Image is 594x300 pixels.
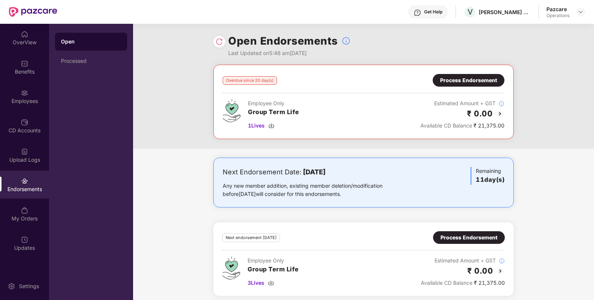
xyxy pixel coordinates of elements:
[499,258,505,264] img: svg+xml;base64,PHN2ZyBpZD0iSW5mb18tXzMyeDMyIiBkYXRhLW5hbWU9IkluZm8gLSAzMngzMiIgeG1sbnM9Imh0dHA6Ly...
[421,257,505,265] div: Estimated Amount + GST
[495,109,504,118] img: svg+xml;base64,PHN2ZyBpZD0iQmFjay0yMHgyMCIgeG1sbnM9Imh0dHA6Ly93d3cudzMub3JnLzIwMDAvc3ZnIiB3aWR0aD...
[421,280,472,286] span: Available CD Balance
[268,280,274,286] img: svg+xml;base64,PHN2ZyBpZD0iRG93bmxvYWQtMzJ4MzIiIHhtbG5zPSJodHRwOi8vd3d3LnczLm9yZy8yMDAwL3N2ZyIgd2...
[342,36,351,45] img: svg+xml;base64,PHN2ZyBpZD0iSW5mb18tXzMyeDMyIiBkYXRhLW5hbWU9IkluZm8gLSAzMngzMiIgeG1sbnM9Imh0dHA6Ly...
[578,9,584,15] img: svg+xml;base64,PHN2ZyBpZD0iRHJvcGRvd24tMzJ4MzIiIHhtbG5zPSJodHRwOi8vd3d3LnczLm9yZy8yMDAwL3N2ZyIgd2...
[21,177,28,185] img: svg+xml;base64,PHN2ZyBpZD0iRW5kb3JzZW1lbnRzIiB4bWxucz0iaHR0cDovL3d3dy53My5vcmcvMjAwMC9zdmciIHdpZH...
[467,107,493,120] h2: ₹ 0.00
[61,38,121,45] div: Open
[21,89,28,97] img: svg+xml;base64,PHN2ZyBpZD0iRW1wbG95ZWVzIiB4bWxucz0iaHR0cDovL3d3dy53My5vcmcvMjAwMC9zdmciIHdpZHRoPS...
[21,148,28,155] img: svg+xml;base64,PHN2ZyBpZD0iVXBsb2FkX0xvZ3MiIGRhdGEtbmFtZT0iVXBsb2FkIExvZ3MiIHhtbG5zPSJodHRwOi8vd3...
[471,167,504,185] div: Remaining
[216,38,223,45] img: svg+xml;base64,PHN2ZyBpZD0iUmVsb2FkLTMyeDMyIiB4bWxucz0iaHR0cDovL3d3dy53My5vcmcvMjAwMC9zdmciIHdpZH...
[421,279,505,287] div: ₹ 21,375.00
[21,119,28,126] img: svg+xml;base64,PHN2ZyBpZD0iQ0RfQWNjb3VudHMiIGRhdGEtbmFtZT0iQ0QgQWNjb3VudHMiIHhtbG5zPSJodHRwOi8vd3...
[222,257,240,280] img: svg+xml;base64,PHN2ZyB4bWxucz0iaHR0cDovL3d3dy53My5vcmcvMjAwMC9zdmciIHdpZHRoPSI0Ny43MTQiIGhlaWdodD...
[21,207,28,214] img: svg+xml;base64,PHN2ZyBpZD0iTXlfT3JkZXJzIiBkYXRhLW5hbWU9Ik15IE9yZGVycyIgeG1sbnM9Imh0dHA6Ly93d3cudz...
[8,283,15,290] img: svg+xml;base64,PHN2ZyBpZD0iU2V0dGluZy0yMHgyMCIgeG1sbnM9Imh0dHA6Ly93d3cudzMub3JnLzIwMDAvc3ZnIiB3aW...
[61,58,121,64] div: Processed
[303,168,326,176] b: [DATE]
[424,9,442,15] div: Get Help
[248,257,299,265] div: Employee Only
[546,13,569,19] div: Operations
[223,76,277,85] div: Overdue since 20 day(s)
[440,76,497,84] div: Process Endorsement
[414,9,421,16] img: svg+xml;base64,PHN2ZyBpZD0iSGVscC0zMngzMiIgeG1sbnM9Imh0dHA6Ly93d3cudzMub3JnLzIwMDAvc3ZnIiB3aWR0aD...
[467,265,493,277] h2: ₹ 0.00
[440,233,497,242] div: Process Endorsement
[476,175,504,185] h3: 11 day(s)
[228,49,351,57] div: Last Updated on 5:46 am[DATE]
[498,101,504,107] img: svg+xml;base64,PHN2ZyBpZD0iSW5mb18tXzMyeDMyIiBkYXRhLW5hbWU9IkluZm8gLSAzMngzMiIgeG1sbnM9Imh0dHA6Ly...
[248,279,264,287] span: 3 Lives
[223,99,240,122] img: svg+xml;base64,PHN2ZyB4bWxucz0iaHR0cDovL3d3dy53My5vcmcvMjAwMC9zdmciIHdpZHRoPSI0Ny43MTQiIGhlaWdodD...
[21,30,28,38] img: svg+xml;base64,PHN2ZyBpZD0iSG9tZSIgeG1sbnM9Imh0dHA6Ly93d3cudzMub3JnLzIwMDAvc3ZnIiB3aWR0aD0iMjAiIG...
[223,167,406,177] div: Next Endorsement Date:
[468,7,473,16] span: V
[21,236,28,243] img: svg+xml;base64,PHN2ZyBpZD0iVXBkYXRlZCIgeG1sbnM9Imh0dHA6Ly93d3cudzMub3JnLzIwMDAvc3ZnIiB3aWR0aD0iMj...
[17,283,41,290] div: Settings
[223,182,406,198] div: Any new member addition, existing member deletion/modification before [DATE] will consider for th...
[420,122,504,130] div: ₹ 21,375.00
[546,6,569,13] div: Pazcare
[268,123,274,129] img: svg+xml;base64,PHN2ZyBpZD0iRG93bmxvYWQtMzJ4MzIiIHhtbG5zPSJodHRwOi8vd3d3LnczLm9yZy8yMDAwL3N2ZyIgd2...
[222,233,280,242] div: Next endorsement [DATE]
[420,122,472,129] span: Available CD Balance
[228,33,338,49] h1: Open Endorsements
[479,9,531,16] div: [PERSON_NAME] SERVICES INDIA PVT LTD
[420,99,504,107] div: Estimated Amount + GST
[248,107,299,117] h3: Group Term Life
[248,265,299,274] h3: Group Term Life
[496,267,505,275] img: svg+xml;base64,PHN2ZyBpZD0iQmFjay0yMHgyMCIgeG1sbnM9Imh0dHA6Ly93d3cudzMub3JnLzIwMDAvc3ZnIiB3aWR0aD...
[21,60,28,67] img: svg+xml;base64,PHN2ZyBpZD0iQmVuZWZpdHMiIHhtbG5zPSJodHRwOi8vd3d3LnczLm9yZy8yMDAwL3N2ZyIgd2lkdGg9Ij...
[248,99,299,107] div: Employee Only
[248,122,265,130] span: 1 Lives
[9,7,57,17] img: New Pazcare Logo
